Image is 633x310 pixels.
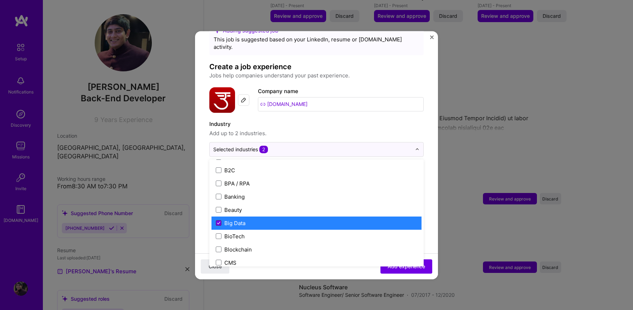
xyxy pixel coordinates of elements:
label: Company name [258,88,298,95]
input: Search for a company... [258,97,424,111]
div: Beauty [224,206,242,214]
p: Jobs help companies understand your past experience. [209,71,424,80]
img: drop icon [415,147,419,151]
label: Industry [209,120,424,128]
div: Banking [224,193,245,200]
div: Blockchain [224,246,252,253]
div: Selected industries [213,146,268,153]
div: This job is suggested based on your LinkedIn, resume or [DOMAIN_NAME] activity. [214,36,419,51]
div: BPA / RPA [224,180,250,187]
div: CMS [224,259,236,266]
div: B2C [224,167,235,174]
div: BioTech [224,233,245,240]
div: Big Data [224,219,245,227]
img: Edit [241,97,246,103]
span: 2 [259,146,268,153]
div: Edit [238,94,249,106]
button: Close [430,35,434,43]
h4: Create a job experience [209,62,424,71]
span: Close [209,263,222,270]
img: Company logo [209,87,235,113]
button: Close [201,259,229,273]
span: Add up to 2 industries. [209,129,424,138]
